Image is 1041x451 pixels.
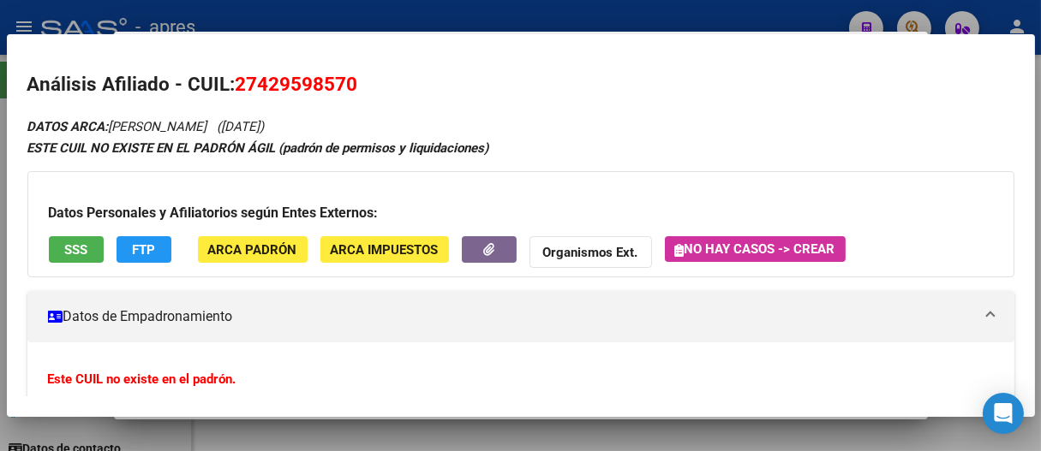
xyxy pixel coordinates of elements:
[27,291,1014,342] mat-expansion-panel-header: Datos de Empadronamiento
[529,236,652,268] button: Organismos Ext.
[49,236,104,263] button: SSS
[543,245,638,260] strong: Organismos Ext.
[198,236,308,263] button: ARCA Padrón
[48,371,236,387] strong: Este CUIL no existe en el padrón.
[665,236,846,262] button: No hay casos -> Crear
[27,119,207,134] span: [PERSON_NAME]
[320,236,449,263] button: ARCA Impuestos
[236,73,358,95] span: 27429598570
[675,241,835,257] span: No hay casos -> Crear
[64,242,87,258] span: SSS
[49,203,993,223] h3: Datos Personales y Afiliatorios según Entes Externos:
[983,393,1024,434] div: Open Intercom Messenger
[132,242,155,258] span: FTP
[218,119,265,134] span: ([DATE])
[48,306,973,327] mat-panel-title: Datos de Empadronamiento
[27,70,1014,99] h2: Análisis Afiliado - CUIL:
[331,242,439,258] span: ARCA Impuestos
[27,119,109,134] strong: DATOS ARCA:
[208,242,297,258] span: ARCA Padrón
[117,236,171,263] button: FTP
[27,140,489,156] strong: ESTE CUIL NO EXISTE EN EL PADRÓN ÁGIL (padrón de permisos y liquidaciones)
